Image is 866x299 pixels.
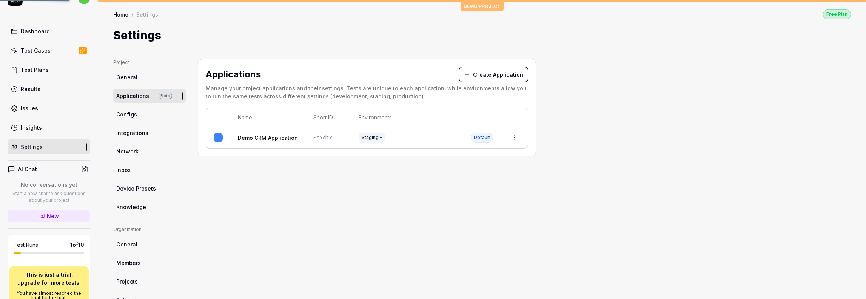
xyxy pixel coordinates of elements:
h5: Test Runs [14,242,38,248]
span: New [47,212,59,220]
a: Configs [113,107,186,121]
span: Knowledge [116,203,146,211]
div: Manage your project applications and their settings. Tests are unique to each application, while ... [206,84,528,100]
a: General [113,70,186,84]
a: Test Cases [8,43,90,58]
span: 1 of 10 [70,241,84,249]
a: Projects [113,274,186,288]
th: Short ID [306,108,351,127]
a: New [8,210,90,222]
h1: Settings [113,27,161,44]
span: Members [116,259,141,267]
th: Environments [351,108,463,127]
a: Demo CRM Application [238,134,298,142]
span: Integrations [116,129,148,137]
span: General [116,240,137,248]
div: Dashboard [21,27,50,35]
span: Applications [116,92,149,100]
button: Create Application [459,67,528,82]
a: General [113,237,186,251]
a: Issues [8,101,90,116]
a: Knowledge [113,200,186,214]
div: Insights [21,124,42,132]
span: Beta [159,93,172,99]
div: Settings [21,143,43,151]
span: Configs [116,110,137,118]
div: Results [21,85,40,93]
a: Network [113,144,186,158]
button: Free Plan [823,9,851,19]
div: Organization [113,226,186,233]
div: Settings [136,11,158,18]
a: Insights [8,120,90,135]
a: Dashboard [8,24,90,39]
span: Network [116,147,139,155]
span: SoYdtx [313,135,332,141]
div: Project [113,59,186,66]
a: Integrations [113,126,186,140]
span: Staging [359,133,385,143]
p: Start a new chat to ask questions about your project [8,190,90,204]
span: Device Presets [116,184,156,192]
a: Home [113,11,128,18]
a: Device Presets [113,181,186,195]
p: This is just a trial, upgrade for more tests! [14,271,84,287]
div: / [131,11,133,18]
div: Test Plans [21,66,49,74]
a: Inbox [113,163,186,177]
h2: Applications [206,68,450,81]
span: Default [471,133,493,143]
span: Projects [116,277,138,285]
span: General [116,73,137,81]
a: Settings [8,139,90,154]
h4: AI Chat [18,165,37,173]
a: Results [8,82,90,96]
a: Members [113,256,186,270]
a: Test Plans [8,62,90,77]
div: Issues [21,104,38,112]
span: Inbox [116,166,131,174]
p: No conversations yet [8,181,90,189]
th: Name [230,108,306,127]
div: Test Cases [21,46,51,54]
a: ApplicationsBeta [113,89,186,103]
